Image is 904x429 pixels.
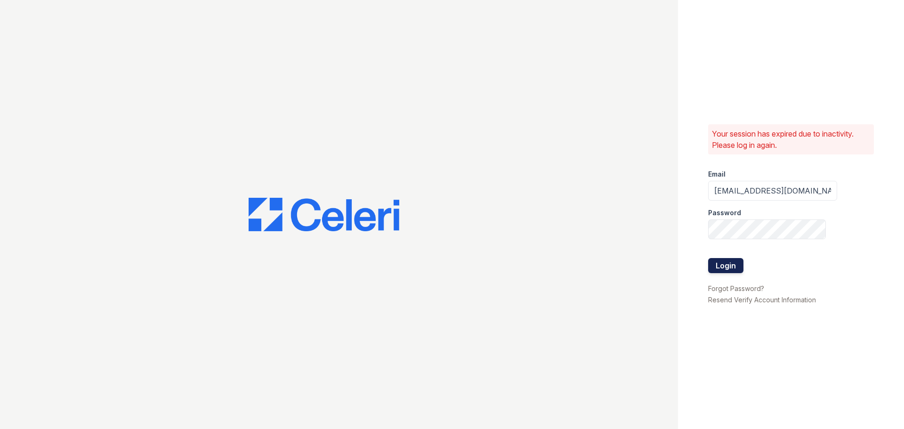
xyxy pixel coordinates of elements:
[708,284,764,292] a: Forgot Password?
[712,128,870,151] p: Your session has expired due to inactivity. Please log in again.
[708,296,816,304] a: Resend Verify Account Information
[708,170,726,179] label: Email
[708,208,741,218] label: Password
[249,198,399,232] img: CE_Logo_Blue-a8612792a0a2168367f1c8372b55b34899dd931a85d93a1a3d3e32e68fde9ad4.png
[708,258,743,273] button: Login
